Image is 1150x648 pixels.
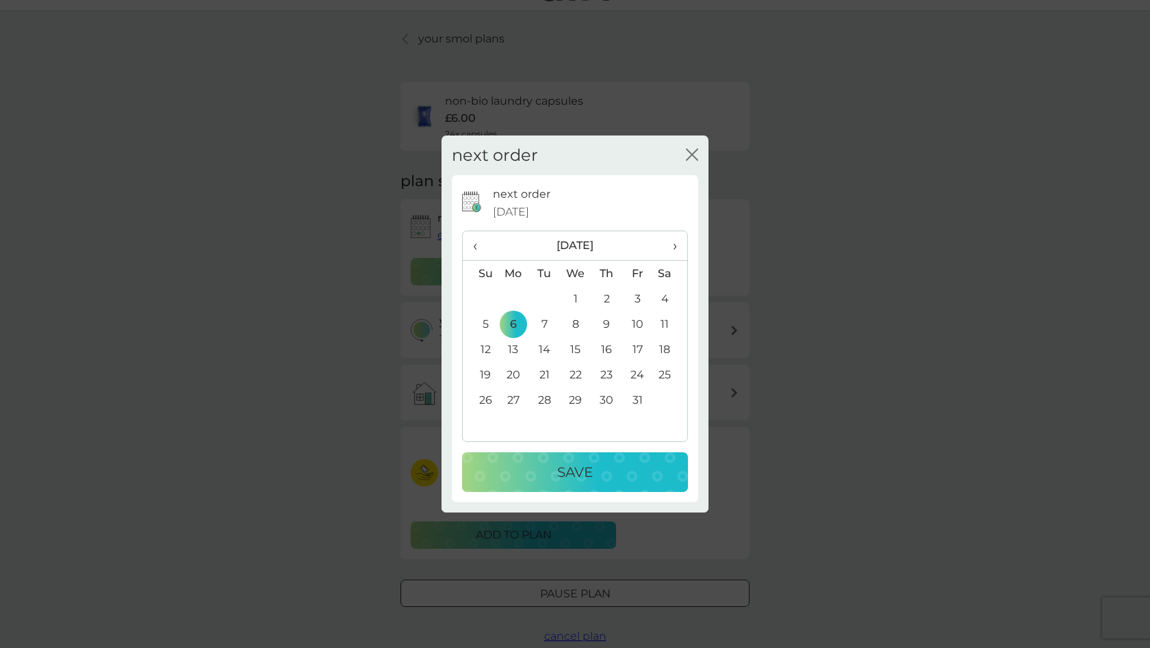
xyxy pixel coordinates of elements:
td: 21 [529,362,560,387]
button: Save [462,452,688,492]
td: 2 [591,286,622,311]
button: close [686,148,698,163]
th: Sa [653,261,687,287]
td: 25 [653,362,687,387]
td: 15 [560,337,591,362]
td: 16 [591,337,622,362]
td: 13 [498,337,529,362]
p: next order [493,185,550,203]
span: › [663,231,677,260]
td: 8 [560,311,591,337]
td: 30 [591,387,622,413]
td: 3 [622,286,653,311]
td: 29 [560,387,591,413]
span: ‹ [473,231,487,260]
td: 10 [622,311,653,337]
td: 27 [498,387,529,413]
td: 14 [529,337,560,362]
td: 1 [560,286,591,311]
th: Su [463,261,498,287]
td: 4 [653,286,687,311]
th: Th [591,261,622,287]
td: 11 [653,311,687,337]
td: 24 [622,362,653,387]
th: Tu [529,261,560,287]
th: [DATE] [498,231,653,261]
td: 18 [653,337,687,362]
td: 22 [560,362,591,387]
th: Mo [498,261,529,287]
td: 7 [529,311,560,337]
td: 20 [498,362,529,387]
td: 12 [463,337,498,362]
td: 9 [591,311,622,337]
td: 17 [622,337,653,362]
td: 31 [622,387,653,413]
th: Fr [622,261,653,287]
td: 19 [463,362,498,387]
td: 5 [463,311,498,337]
h2: next order [452,146,538,166]
th: We [560,261,591,287]
span: [DATE] [493,203,529,221]
p: Save [557,461,593,483]
td: 28 [529,387,560,413]
td: 26 [463,387,498,413]
td: 23 [591,362,622,387]
td: 6 [498,311,529,337]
